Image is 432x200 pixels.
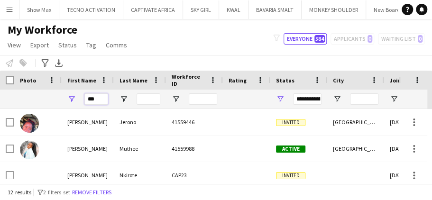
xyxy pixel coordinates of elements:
[20,114,39,133] img: Maryanne Jerono
[327,136,384,162] div: [GEOGRAPHIC_DATA]
[119,77,147,84] span: Last Name
[8,23,77,37] span: My Workforce
[229,77,247,84] span: Rating
[114,109,166,135] div: Jerono
[276,95,285,103] button: Open Filter Menu
[19,0,59,19] button: Show Max
[83,39,100,51] a: Tag
[39,57,51,69] app-action-btn: Advanced filters
[8,41,21,49] span: View
[333,95,341,103] button: Open Filter Menu
[390,77,408,84] span: Joined
[314,35,325,43] span: 584
[20,140,39,159] img: Ann Muthee
[30,41,49,49] span: Export
[302,0,366,19] button: MONKEY SHOULDER
[333,77,344,84] span: City
[276,145,305,153] span: Active
[119,95,128,103] button: Open Filter Menu
[137,93,160,105] input: Last Name Filter Input
[276,119,305,126] span: Invited
[114,136,166,162] div: Muthee
[4,39,25,51] a: View
[67,77,96,84] span: First Name
[350,93,378,105] input: City Filter Input
[183,0,219,19] button: SKY GIRL
[102,39,131,51] a: Comms
[84,93,108,105] input: First Name Filter Input
[284,33,327,45] button: Everyone584
[55,39,81,51] a: Status
[62,136,114,162] div: [PERSON_NAME]
[366,0,408,19] button: New Board
[59,0,123,19] button: TECNO ACTIVATION
[172,73,206,87] span: Workforce ID
[189,93,217,105] input: Workforce ID Filter Input
[276,77,294,84] span: Status
[43,189,70,196] span: 2 filters set
[166,109,223,135] div: 41559446
[67,95,76,103] button: Open Filter Menu
[166,136,223,162] div: 41559988
[166,162,223,188] div: CAP23
[172,95,180,103] button: Open Filter Menu
[114,162,166,188] div: Nkirote
[390,95,398,103] button: Open Filter Menu
[62,109,114,135] div: [PERSON_NAME]
[62,162,114,188] div: [PERSON_NAME]
[27,39,53,51] a: Export
[58,41,77,49] span: Status
[106,41,127,49] span: Comms
[248,0,302,19] button: BAVARIA SMALT
[219,0,248,19] button: KWAL
[20,77,36,84] span: Photo
[70,187,113,198] button: Remove filters
[53,57,64,69] app-action-btn: Export XLSX
[276,172,305,179] span: Invited
[327,109,384,135] div: [GEOGRAPHIC_DATA]
[123,0,183,19] button: CAPTIVATE AFRICA
[86,41,96,49] span: Tag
